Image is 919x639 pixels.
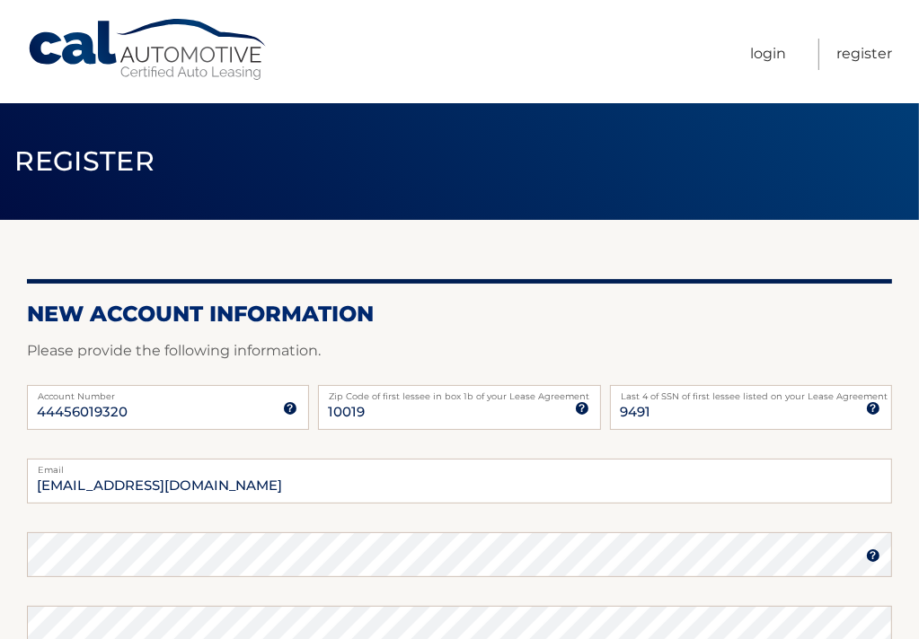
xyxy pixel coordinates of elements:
[27,338,892,363] p: Please provide the following information.
[27,301,892,328] h2: New Account Information
[283,401,297,416] img: tooltip.svg
[27,459,892,473] label: Email
[836,39,892,70] a: Register
[27,385,309,399] label: Account Number
[575,401,589,416] img: tooltip.svg
[318,385,600,430] input: Zip Code
[27,18,270,82] a: Cal Automotive
[610,385,892,399] label: Last 4 of SSN of first lessee listed on your Lease Agreement
[750,39,786,70] a: Login
[866,401,880,416] img: tooltip.svg
[27,385,309,430] input: Account Number
[610,385,892,430] input: SSN or EIN (last 4 digits only)
[27,459,892,503] input: Email
[15,144,155,178] span: Register
[866,548,880,563] img: tooltip.svg
[318,385,600,399] label: Zip Code of first lessee in box 1b of your Lease Agreement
